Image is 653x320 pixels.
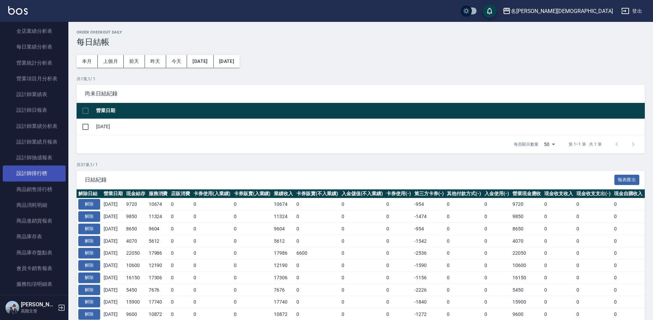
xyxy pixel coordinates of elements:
[413,235,445,247] td: -1542
[192,198,232,211] td: 0
[232,211,272,223] td: 0
[77,189,102,198] th: 解除日結
[511,211,543,223] td: 9850
[124,211,147,223] td: 9850
[124,259,147,272] td: 10600
[124,296,147,308] td: 15900
[612,284,644,296] td: 0
[192,211,232,223] td: 0
[102,211,124,223] td: [DATE]
[3,150,66,165] a: 設計師抽成報表
[295,296,340,308] td: 0
[102,223,124,235] td: [DATE]
[94,103,645,119] th: 營業日期
[3,134,66,150] a: 設計師業績月報表
[169,271,192,284] td: 0
[511,7,613,15] div: 名[PERSON_NAME][DEMOGRAPHIC_DATA]
[102,198,124,211] td: [DATE]
[575,211,612,223] td: 0
[78,224,100,234] button: 解除
[612,247,644,259] td: 0
[77,30,645,35] h2: Order checkout daily
[214,55,240,68] button: [DATE]
[543,284,575,296] td: 0
[3,55,66,71] a: 營業統計分析表
[192,189,232,198] th: 卡券使用(入業績)
[340,259,385,272] td: 0
[3,213,66,229] a: 商品進銷貨報表
[232,247,272,259] td: 0
[385,247,413,259] td: 0
[192,259,232,272] td: 0
[340,189,385,198] th: 入金儲值(不入業績)
[232,223,272,235] td: 0
[543,189,575,198] th: 現金收支收入
[3,245,66,261] a: 商品庫存盤點表
[295,284,340,296] td: 0
[614,176,640,183] a: 報表匯出
[445,247,483,259] td: 0
[5,301,19,315] img: Person
[483,189,511,198] th: 入金使用(-)
[169,259,192,272] td: 0
[272,284,295,296] td: 7676
[612,271,644,284] td: 0
[147,235,170,247] td: 5612
[295,211,340,223] td: 0
[169,296,192,308] td: 0
[445,271,483,284] td: 0
[295,189,340,198] th: 卡券販賣(不入業績)
[145,55,166,68] button: 昨天
[85,90,637,97] span: 尚未日結紀錄
[21,301,56,308] h5: [PERSON_NAME]
[169,235,192,247] td: 0
[8,6,28,15] img: Logo
[192,271,232,284] td: 0
[102,271,124,284] td: [DATE]
[543,247,575,259] td: 0
[232,189,272,198] th: 卡券販賣(入業績)
[3,165,66,181] a: 設計師排行榜
[272,211,295,223] td: 11324
[94,119,645,135] td: [DATE]
[102,235,124,247] td: [DATE]
[413,198,445,211] td: -954
[500,4,616,18] button: 名[PERSON_NAME][DEMOGRAPHIC_DATA]
[169,189,192,198] th: 店販消費
[511,259,543,272] td: 10600
[511,189,543,198] th: 營業現金應收
[413,296,445,308] td: -1840
[295,271,340,284] td: 0
[385,271,413,284] td: 0
[575,296,612,308] td: 0
[612,235,644,247] td: 0
[575,247,612,259] td: 0
[413,211,445,223] td: -1474
[543,271,575,284] td: 0
[147,296,170,308] td: 17740
[445,235,483,247] td: 0
[385,259,413,272] td: 0
[340,296,385,308] td: 0
[543,296,575,308] td: 0
[3,276,66,292] a: 服務扣項明細表
[612,198,644,211] td: 0
[232,198,272,211] td: 0
[575,223,612,235] td: 0
[543,198,575,211] td: 0
[614,175,640,185] button: 報表匯出
[295,259,340,272] td: 0
[483,284,511,296] td: 0
[166,55,187,68] button: 今天
[483,223,511,235] td: 0
[124,189,147,198] th: 現金結存
[385,211,413,223] td: 0
[78,211,100,222] button: 解除
[511,271,543,284] td: 16150
[413,189,445,198] th: 第三方卡券(-)
[124,247,147,259] td: 22050
[413,247,445,259] td: -2536
[169,198,192,211] td: 0
[3,118,66,134] a: 設計師業績分析表
[575,271,612,284] td: 0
